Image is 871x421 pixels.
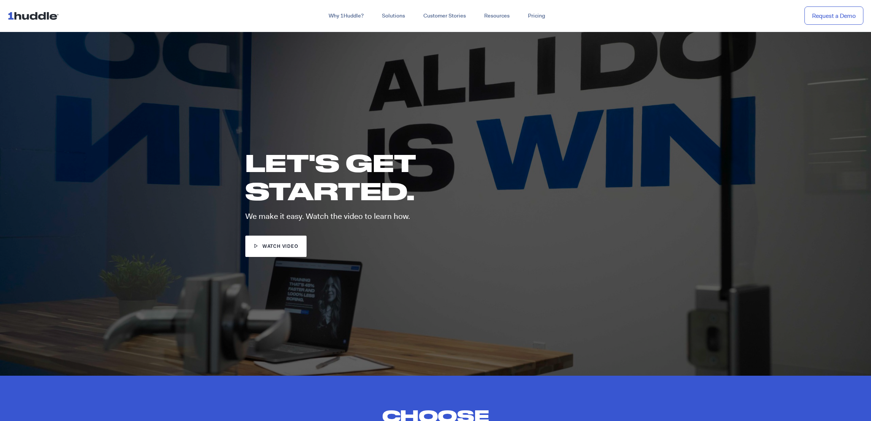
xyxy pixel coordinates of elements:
a: Customer Stories [414,9,475,23]
a: Why 1Huddle? [319,9,373,23]
img: ... [8,8,62,23]
a: Resources [475,9,519,23]
span: watch video [262,243,298,250]
a: Request a Demo [804,6,863,25]
a: Pricing [519,9,554,23]
p: We make it easy. Watch the video to learn how. [245,212,507,220]
h1: LET'S GET STARTED. [245,149,496,204]
a: Solutions [373,9,414,23]
a: watch video [245,236,307,257]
